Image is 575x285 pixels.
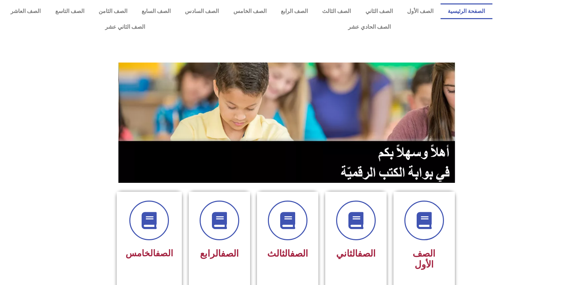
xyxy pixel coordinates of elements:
[3,3,48,19] a: الصف العاشر
[134,3,178,19] a: الصف السابع
[274,3,315,19] a: الصف الرابع
[3,19,246,35] a: الصف الثاني عشر
[400,3,441,19] a: الصف الأول
[91,3,134,19] a: الصف الثامن
[221,248,239,259] a: الصف
[246,19,492,35] a: الصف الحادي عشر
[358,248,376,259] a: الصف
[267,248,308,259] span: الثالث
[413,248,435,270] span: الصف الأول
[358,3,400,19] a: الصف الثاني
[226,3,274,19] a: الصف الخامس
[178,3,226,19] a: الصف السادس
[290,248,308,259] a: الصف
[200,248,239,259] span: الرابع
[126,248,173,258] span: الخامس
[336,248,376,259] span: الثاني
[441,3,492,19] a: الصفحة الرئيسية
[315,3,358,19] a: الصف الثالث
[156,248,173,258] a: الصف
[48,3,91,19] a: الصف التاسع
